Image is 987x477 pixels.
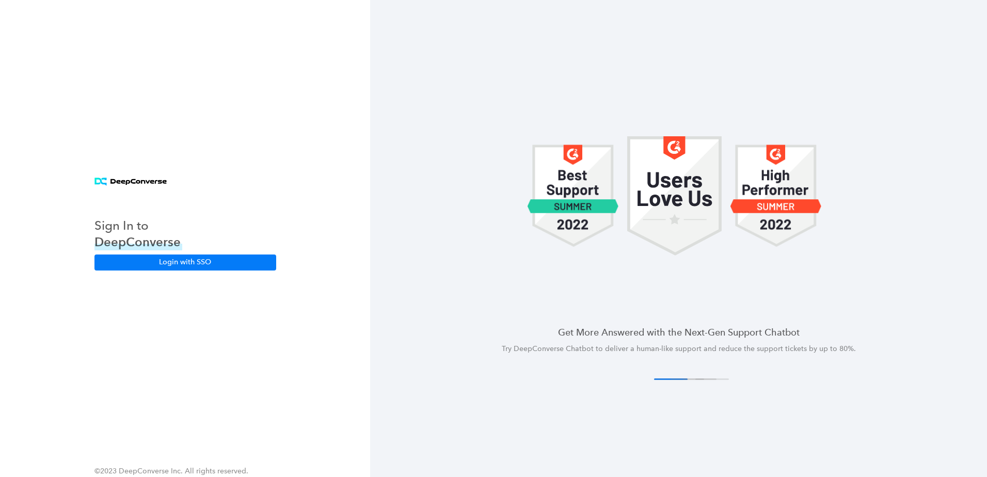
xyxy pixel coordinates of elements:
button: 1 [654,378,688,380]
button: 4 [695,378,729,380]
button: 3 [683,378,717,380]
h4: Get More Answered with the Next-Gen Support Chatbot [395,326,962,339]
img: carousel 1 [527,136,619,256]
button: Login with SSO [94,255,276,270]
img: carousel 1 [627,136,722,256]
button: 2 [671,378,704,380]
span: Try DeepConverse Chatbot to deliver a human-like support and reduce the support tickets by up to ... [502,344,856,353]
img: carousel 1 [730,136,822,256]
img: horizontal logo [94,178,167,186]
h3: DeepConverse [94,234,182,250]
h3: Sign In to [94,217,182,234]
span: ©2023 DeepConverse Inc. All rights reserved. [94,467,248,475]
